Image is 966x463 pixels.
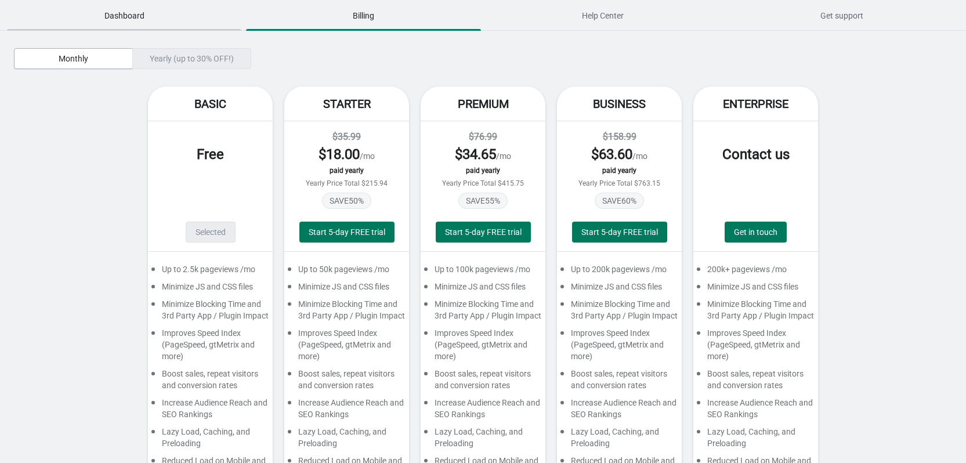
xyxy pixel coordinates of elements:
span: Billing [246,5,480,26]
button: Start 5-day FREE trial [299,222,395,243]
div: Lazy Load, Caching, and Preloading [693,426,818,455]
div: Improves Speed Index (PageSpeed, gtMetrix and more) [284,327,409,368]
div: Improves Speed Index (PageSpeed, gtMetrix and more) [421,327,545,368]
div: Lazy Load, Caching, and Preloading [284,426,409,455]
div: Up to 50k pageviews /mo [284,263,409,281]
span: Start 5-day FREE trial [309,227,385,237]
div: Yearly Price Total $415.75 [432,179,534,187]
span: Monthly [59,54,88,63]
a: Get in touch [725,222,787,243]
div: Business [557,86,682,121]
div: Up to 2.5k pageviews /mo [148,263,273,281]
div: 200k+ pageviews /mo [693,263,818,281]
div: $158.99 [569,130,670,144]
div: $35.99 [296,130,397,144]
span: SAVE 60 % [595,193,644,209]
div: Lazy Load, Caching, and Preloading [148,426,273,455]
div: Yearly Price Total $215.94 [296,179,397,187]
div: Minimize Blocking Time and 3rd Party App / Plugin Impact [557,298,682,327]
div: Starter [284,86,409,121]
button: Start 5-day FREE trial [572,222,667,243]
div: /mo [569,145,670,164]
span: Contact us [722,146,790,162]
div: Boost sales, repeat visitors and conversion rates [284,368,409,397]
div: paid yearly [432,167,534,175]
div: Increase Audience Reach and SEO Rankings [421,397,545,426]
div: Boost sales, repeat visitors and conversion rates [148,368,273,397]
div: Minimize JS and CSS files [557,281,682,298]
div: Minimize JS and CSS files [284,281,409,298]
span: Dashboard [7,5,241,26]
div: Improves Speed Index (PageSpeed, gtMetrix and more) [693,327,818,368]
span: SAVE 50 % [322,193,371,209]
span: Free [197,146,224,162]
span: SAVE 55 % [458,193,508,209]
span: Get support [725,5,959,26]
button: Start 5-day FREE trial [436,222,531,243]
div: Boost sales, repeat visitors and conversion rates [557,368,682,397]
div: Minimize Blocking Time and 3rd Party App / Plugin Impact [284,298,409,327]
span: Start 5-day FREE trial [581,227,658,237]
div: $76.99 [432,130,534,144]
div: Minimize Blocking Time and 3rd Party App / Plugin Impact [693,298,818,327]
div: Boost sales, repeat visitors and conversion rates [693,368,818,397]
div: Improves Speed Index (PageSpeed, gtMetrix and more) [148,327,273,368]
span: $ 18.00 [319,146,360,162]
div: Yearly Price Total $763.15 [569,179,670,187]
div: Minimize JS and CSS files [148,281,273,298]
div: Increase Audience Reach and SEO Rankings [557,397,682,426]
div: Up to 200k pageviews /mo [557,263,682,281]
span: Get in touch [734,227,777,237]
div: paid yearly [569,167,670,175]
div: Minimize JS and CSS files [693,281,818,298]
div: Up to 100k pageviews /mo [421,263,545,281]
button: Monthly [14,48,133,69]
div: Minimize Blocking Time and 3rd Party App / Plugin Impact [421,298,545,327]
div: Increase Audience Reach and SEO Rankings [693,397,818,426]
span: Start 5-day FREE trial [445,227,522,237]
div: Minimize JS and CSS files [421,281,545,298]
div: Lazy Load, Caching, and Preloading [421,426,545,455]
div: Premium [421,86,545,121]
span: Help Center [486,5,720,26]
div: Increase Audience Reach and SEO Rankings [284,397,409,426]
div: Lazy Load, Caching, and Preloading [557,426,682,455]
button: Dashboard [5,1,244,31]
div: Enterprise [693,86,818,121]
div: /mo [432,145,534,164]
div: Minimize Blocking Time and 3rd Party App / Plugin Impact [148,298,273,327]
div: Improves Speed Index (PageSpeed, gtMetrix and more) [557,327,682,368]
div: Increase Audience Reach and SEO Rankings [148,397,273,426]
div: Boost sales, repeat visitors and conversion rates [421,368,545,397]
div: paid yearly [296,167,397,175]
span: $ 34.65 [455,146,496,162]
span: $ 63.60 [591,146,632,162]
div: Basic [148,86,273,121]
div: /mo [296,145,397,164]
